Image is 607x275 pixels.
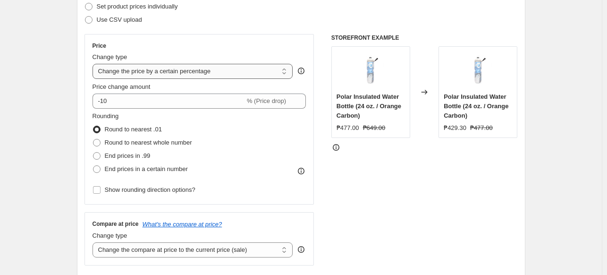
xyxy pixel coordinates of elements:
[459,52,497,89] img: 174437_a_80x.jpg
[105,165,188,172] span: End prices in a certain number
[93,232,127,239] span: Change type
[93,220,139,228] h3: Compare at price
[97,16,142,23] span: Use CSV upload
[105,126,162,133] span: Round to nearest .01
[296,66,306,76] div: help
[337,123,359,133] div: ₱477.00
[444,93,508,119] span: Polar Insulated Water Bottle (24 oz. / Orange Carbon)
[93,42,106,50] h3: Price
[93,94,245,109] input: -15
[363,123,386,133] strike: ₱649.00
[470,123,493,133] strike: ₱477.00
[93,83,151,90] span: Price change amount
[444,123,466,133] div: ₱429.30
[105,186,195,193] span: Show rounding direction options?
[337,93,401,119] span: Polar Insulated Water Bottle (24 oz. / Orange Carbon)
[105,152,151,159] span: End prices in .99
[105,139,192,146] span: Round to nearest whole number
[97,3,178,10] span: Set product prices individually
[247,97,286,104] span: % (Price drop)
[93,53,127,60] span: Change type
[93,112,119,120] span: Rounding
[331,34,518,42] h6: STOREFRONT EXAMPLE
[352,52,389,89] img: 174437_a_80x.jpg
[143,221,222,228] button: What's the compare at price?
[296,245,306,254] div: help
